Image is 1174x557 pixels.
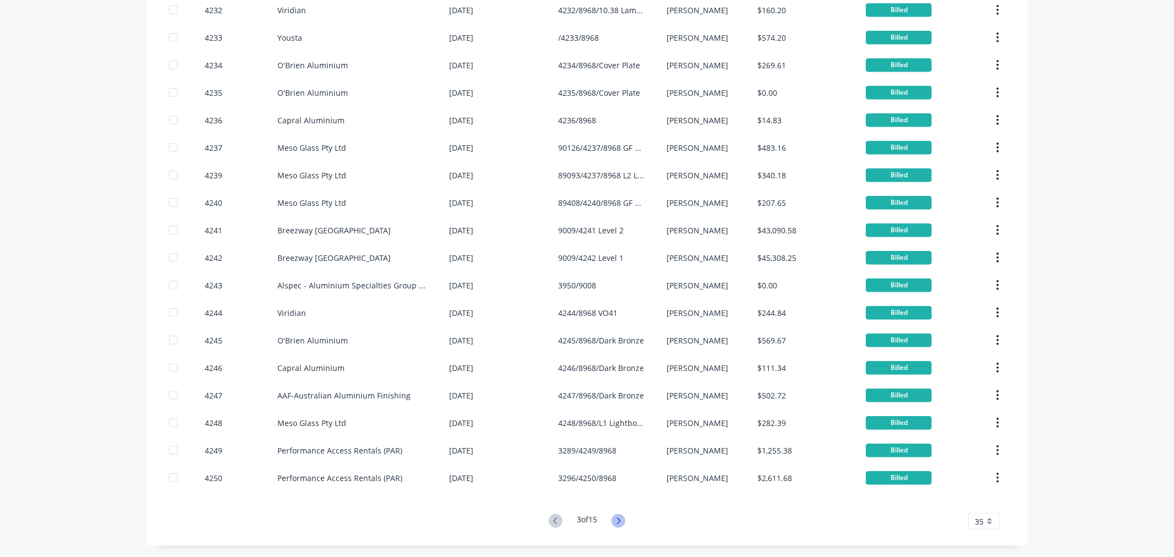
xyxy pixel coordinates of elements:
[866,278,932,292] div: Billed
[277,225,391,236] div: Breezway [GEOGRAPHIC_DATA]
[866,251,932,265] div: Billed
[277,170,346,181] div: Meso Glass Pty Ltd
[757,197,786,209] div: $207.65
[866,31,932,45] div: Billed
[277,4,306,16] div: Viridian
[450,307,474,319] div: [DATE]
[558,390,644,401] div: 4247/8968/Dark Bronze
[866,389,932,402] div: Billed
[558,362,644,374] div: 4246/8968/Dark Bronze
[450,417,474,429] div: [DATE]
[866,306,932,320] div: Billed
[277,445,402,456] div: Performance Access Rentals (PAR)
[757,170,786,181] div: $340.18
[558,252,624,264] div: 9009/4242 Level 1
[450,142,474,154] div: [DATE]
[866,223,932,237] div: Billed
[277,32,302,43] div: Yousta
[558,32,599,43] div: /4233/8968
[757,59,786,71] div: $269.61
[205,362,222,374] div: 4246
[277,472,402,484] div: Performance Access Rentals (PAR)
[667,472,728,484] div: [PERSON_NAME]
[450,114,474,126] div: [DATE]
[205,197,222,209] div: 4240
[450,335,474,346] div: [DATE]
[277,307,306,319] div: Viridian
[558,307,618,319] div: 4244/8968 VO41
[450,390,474,401] div: [DATE]
[757,114,782,126] div: $14.83
[205,307,222,319] div: 4244
[450,252,474,264] div: [DATE]
[667,142,728,154] div: [PERSON_NAME]
[757,4,786,16] div: $160.20
[205,114,222,126] div: 4236
[866,3,932,17] div: Billed
[558,225,624,236] div: 9009/4241 Level 2
[277,390,411,401] div: AAF-Australian Aluminium Finishing
[667,225,728,236] div: [PERSON_NAME]
[975,516,984,527] span: 35
[450,170,474,181] div: [DATE]
[205,87,222,99] div: 4235
[277,197,346,209] div: Meso Glass Pty Ltd
[450,32,474,43] div: [DATE]
[450,59,474,71] div: [DATE]
[205,417,222,429] div: 4248
[667,362,728,374] div: [PERSON_NAME]
[667,4,728,16] div: [PERSON_NAME]
[757,417,786,429] div: $282.39
[558,417,645,429] div: 4248/8968/L1 Lightbox Glass
[558,59,640,71] div: 4234/8968/Cover Plate
[667,280,728,291] div: [PERSON_NAME]
[277,114,345,126] div: Capral Aluminium
[757,280,777,291] div: $0.00
[450,87,474,99] div: [DATE]
[757,252,796,264] div: $45,308.25
[866,416,932,430] div: Billed
[558,445,616,456] div: 3289/4249/8968
[558,87,640,99] div: 4235/8968/Cover Plate
[277,87,348,99] div: O'Brien Aluminium
[450,362,474,374] div: [DATE]
[205,4,222,16] div: 4232
[450,225,474,236] div: [DATE]
[205,390,222,401] div: 4247
[667,307,728,319] div: [PERSON_NAME]
[558,142,645,154] div: 90126/4237/8968 GF Lightbox Glass
[667,114,728,126] div: [PERSON_NAME]
[866,168,932,182] div: Billed
[558,170,645,181] div: 89093/4237/8968 L2 Lightbox Glass
[667,197,728,209] div: [PERSON_NAME]
[277,59,348,71] div: O'Brien Aluminium
[866,471,932,485] div: Billed
[757,225,796,236] div: $43,090.58
[450,472,474,484] div: [DATE]
[205,170,222,181] div: 4239
[450,280,474,291] div: [DATE]
[757,335,786,346] div: $569.67
[277,252,391,264] div: Breezway [GEOGRAPHIC_DATA]
[577,514,597,529] div: 3 of 15
[667,59,728,71] div: [PERSON_NAME]
[277,335,348,346] div: O'Brien Aluminium
[866,86,932,100] div: Billed
[205,445,222,456] div: 4249
[757,32,786,43] div: $574.20
[277,280,428,291] div: Alspec - Aluminium Specialties Group Pty Ltd
[205,335,222,346] div: 4245
[558,335,644,346] div: 4245/8968/Dark Bronze
[757,390,786,401] div: $502.72
[667,170,728,181] div: [PERSON_NAME]
[866,444,932,457] div: Billed
[277,417,346,429] div: Meso Glass Pty Ltd
[757,87,777,99] div: $0.00
[866,141,932,155] div: Billed
[277,142,346,154] div: Meso Glass Pty Ltd
[757,142,786,154] div: $483.16
[667,335,728,346] div: [PERSON_NAME]
[450,197,474,209] div: [DATE]
[757,472,792,484] div: $2,611.68
[757,445,792,456] div: $1,255.38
